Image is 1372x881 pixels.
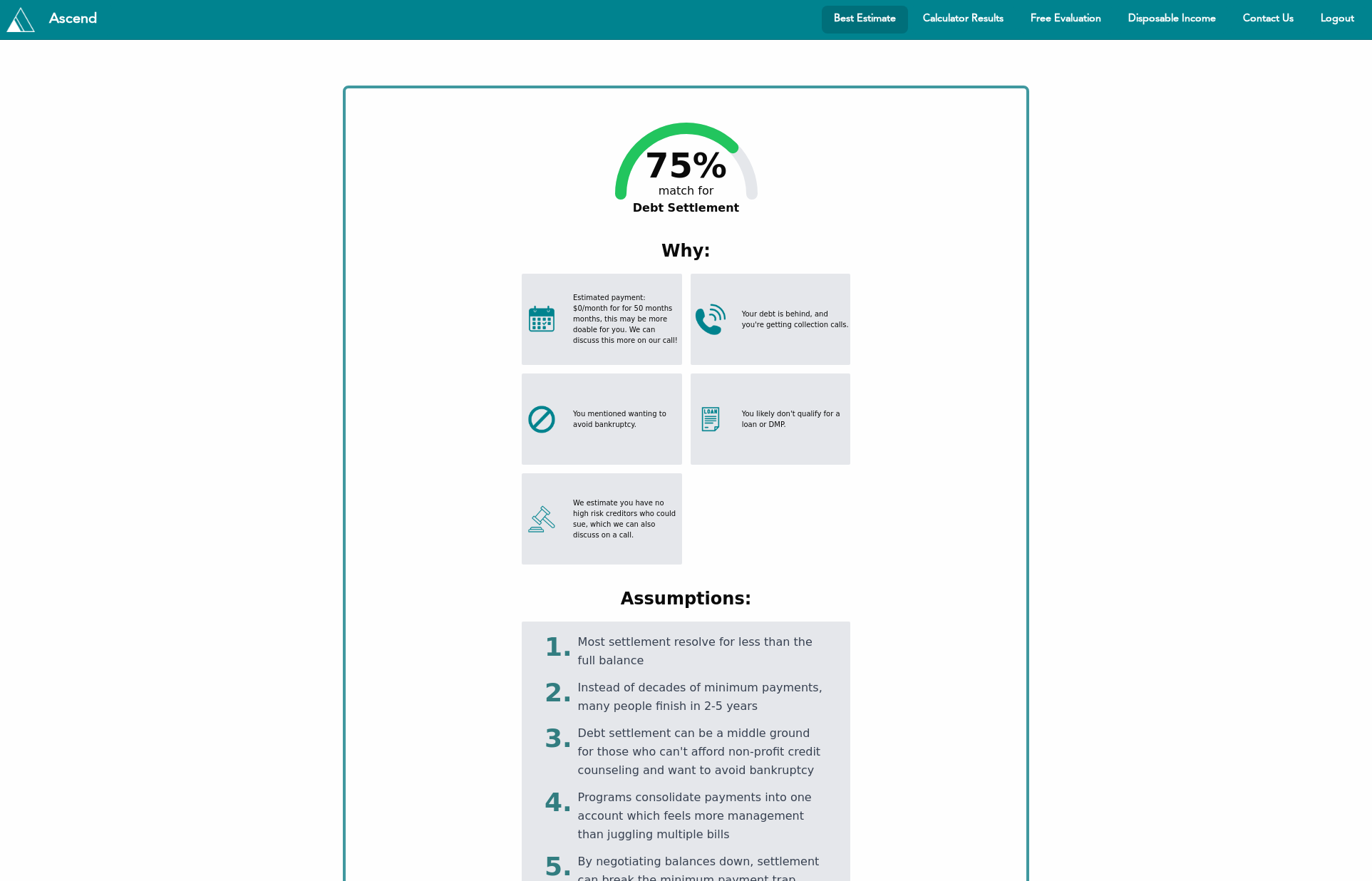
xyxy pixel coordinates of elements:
div: Your debt is behind, and you're getting collection calls. [731,274,850,365]
div: 5. [545,852,572,881]
div: Programs consolidate payments into one account which feels more management than juggling multiple... [578,788,828,844]
div: We estimate you have no high risk creditors who could sue, which we can also discuss on a call. [562,473,681,565]
div: Estimated payment: $0/month for for 50 months months, this may be more doable for you. We can dis... [562,274,681,365]
div: Assumptions: [522,587,850,610]
a: Logout [1309,6,1366,34]
div: 3. [545,724,572,753]
img: Tryascend.com [6,7,35,31]
div: Instead of decades of minimum payments, many people finish in 2-5 years [578,679,828,716]
div: 1. [545,633,572,661]
div: You mentioned wanting to avoid bankruptcy. [562,373,681,465]
div: Why: [522,239,850,262]
div: Debt Settlement [522,200,850,217]
div: Debt settlement can be a middle ground for those who can't afford non-profit credit counseling an... [578,724,828,780]
div: match for [522,182,850,200]
a: Free Evaluation [1018,6,1113,34]
a: Disposable Income [1116,6,1228,34]
a: Contact Us [1231,6,1306,34]
div: 75% [522,148,850,182]
div: 4. [545,788,572,817]
a: Calculator Results [911,6,1016,34]
a: Best Estimate [822,6,908,34]
div: You likely don't qualify for a loan or DMP. [731,373,850,465]
div: 2. [545,679,572,707]
div: Ascend [38,12,108,26]
div: Most settlement resolve for less than the full balance [578,633,828,670]
a: Tryascend.com Ascend [3,4,112,35]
